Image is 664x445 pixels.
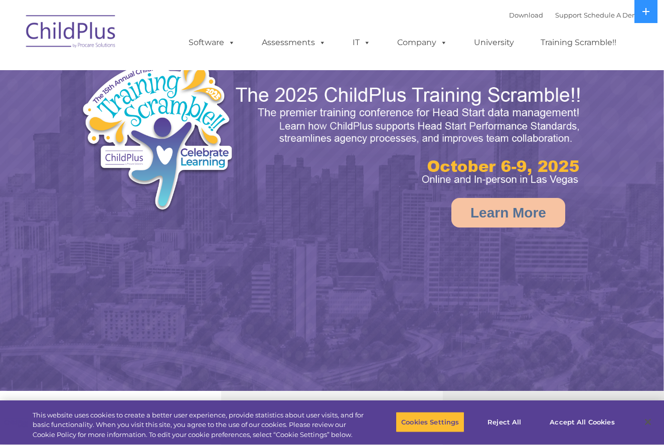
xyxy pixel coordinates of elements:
a: Company [387,33,457,53]
a: Learn More [451,198,565,228]
button: Close [637,411,659,433]
a: Training Scramble!! [531,33,626,53]
button: Cookies Settings [396,411,464,432]
img: ChildPlus by Procare Solutions [21,8,121,58]
button: Reject All [473,411,536,432]
div: This website uses cookies to create a better user experience, provide statistics about user visit... [33,410,365,440]
a: Software [179,33,245,53]
a: University [464,33,524,53]
button: Accept All Cookies [544,411,620,432]
a: Assessments [252,33,336,53]
font: | [509,11,643,19]
a: Schedule A Demo [584,11,643,19]
a: Support [555,11,582,19]
a: IT [343,33,381,53]
a: Download [509,11,543,19]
